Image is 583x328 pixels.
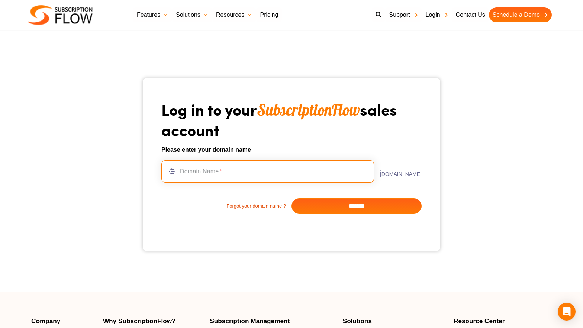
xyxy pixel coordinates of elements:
h4: Solutions [343,318,446,324]
h6: Please enter your domain name [161,145,422,154]
a: Pricing [256,7,282,22]
a: Login [422,7,452,22]
a: Contact Us [452,7,489,22]
h4: Company [31,318,96,324]
a: Resources [212,7,256,22]
a: Support [385,7,422,22]
h4: Resource Center [454,318,552,324]
a: Forgot your domain name ? [161,202,291,210]
h4: Subscription Management [210,318,335,324]
img: Subscriptionflow [28,5,93,25]
h1: Log in to your sales account [161,100,422,139]
label: .[DOMAIN_NAME] [374,166,422,177]
a: Schedule a Demo [489,7,552,22]
h4: Why SubscriptionFlow? [103,318,203,324]
div: Open Intercom Messenger [558,303,576,321]
a: Solutions [172,7,212,22]
span: SubscriptionFlow [257,100,360,120]
a: Features [133,7,172,22]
